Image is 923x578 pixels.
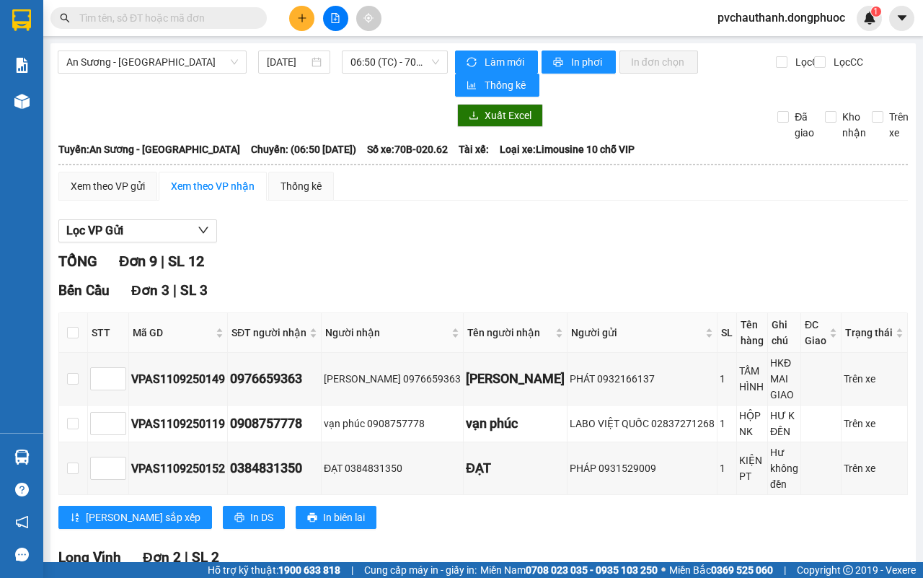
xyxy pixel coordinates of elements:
[251,141,356,157] span: Chuyến: (06:50 [DATE])
[570,460,715,476] div: PHÁP 0931529009
[571,325,702,341] span: Người gửi
[58,219,217,242] button: Lọc VP Gửi
[469,110,479,122] span: download
[324,460,461,476] div: ĐẠT 0384831350
[720,416,734,432] div: 1
[228,406,322,442] td: 0908757778
[770,355,798,403] div: HKĐ MAI GIAO
[805,317,826,349] span: ĐC Giao
[737,313,768,353] th: Tên hàng
[66,222,123,240] span: Lọc VP Gửi
[459,141,489,157] span: Tài xế:
[480,562,658,578] span: Miền Nam
[455,51,538,74] button: syncLàm mới
[171,178,255,194] div: Xem theo VP nhận
[71,178,145,194] div: Xem theo VP gửi
[706,9,857,27] span: pvchauthanh.dongphuoc
[717,313,737,353] th: SL
[230,458,319,478] div: 0384831350
[570,416,715,432] div: LABO VIỆT QUỐC 02837271268
[230,369,319,389] div: 0976659363
[485,54,526,70] span: Làm mới
[619,51,698,74] button: In đơn chọn
[325,325,449,341] span: Người nhận
[15,548,29,561] span: message
[230,413,319,434] div: 0908757778
[15,483,29,496] span: question-circle
[281,178,322,194] div: Thống kê
[133,325,213,341] span: Mã GD
[553,57,565,69] span: printer
[363,13,374,23] span: aim
[790,54,827,70] span: Lọc CR
[324,416,461,432] div: vạn phúc 0908757778
[223,506,285,529] button: printerIn DS
[278,564,340,576] strong: 1900 633 818
[228,442,322,495] td: 0384831350
[356,6,381,31] button: aim
[173,282,177,299] span: |
[464,353,568,406] td: GIA HÂN
[836,109,872,141] span: Kho nhận
[208,562,340,578] span: Hỗ trợ kỹ thuật:
[131,460,225,478] div: VPAS1109250152
[455,74,539,97] button: bar-chartThống kê
[542,51,616,74] button: printerIn phơi
[131,415,225,433] div: VPAS1109250119
[143,549,181,566] span: Đơn 2
[896,12,909,25] span: caret-down
[500,141,635,157] span: Loại xe: Limousine 10 chỗ VIP
[12,9,31,31] img: logo-vxr
[297,13,307,23] span: plus
[571,54,604,70] span: In phơi
[58,144,240,155] b: Tuyến: An Sương - [GEOGRAPHIC_DATA]
[168,253,204,270] span: SL 12
[86,509,200,525] span: [PERSON_NAME] sắp xếp
[889,6,914,31] button: caret-down
[828,54,865,70] span: Lọc CC
[70,512,80,524] span: sort-ascending
[784,562,786,578] span: |
[289,6,314,31] button: plus
[198,224,209,236] span: down
[267,54,309,70] input: 12/09/2025
[844,371,905,387] div: Trên xe
[185,549,188,566] span: |
[526,564,658,576] strong: 0708 023 035 - 0935 103 250
[15,515,29,529] span: notification
[863,12,876,25] img: icon-new-feature
[661,567,666,573] span: ⚪️
[770,445,798,492] div: Hư không đền
[131,282,169,299] span: Đơn 3
[464,442,568,495] td: ĐẠT
[768,313,801,353] th: Ghi chú
[669,562,773,578] span: Miền Bắc
[234,512,244,524] span: printer
[58,549,121,566] span: Long Vĩnh
[883,109,914,141] span: Trên xe
[161,253,164,270] span: |
[307,512,317,524] span: printer
[739,452,765,484] div: KIỆN PT
[789,109,820,141] span: Đã giao
[350,51,438,73] span: 06:50 (TC) - 70B-020.62
[192,549,219,566] span: SL 2
[466,413,565,434] div: vạn phúc
[464,406,568,442] td: vạn phúc
[844,416,905,432] div: Trên xe
[131,370,225,388] div: VPAS1109250149
[770,408,798,439] div: HƯ K ĐỀN
[119,253,157,270] span: Đơn 9
[14,94,30,109] img: warehouse-icon
[323,6,348,31] button: file-add
[79,10,249,26] input: Tìm tên, số ĐT hoặc mã đơn
[367,141,448,157] span: Số xe: 70B-020.62
[324,371,461,387] div: [PERSON_NAME] 0976659363
[843,565,853,575] span: copyright
[739,408,765,439] div: HỘP NK
[570,371,715,387] div: PHÁT 0932166137
[720,371,734,387] div: 1
[845,325,893,341] span: Trạng thái
[467,80,479,92] span: bar-chart
[66,51,238,73] span: An Sương - Châu Thành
